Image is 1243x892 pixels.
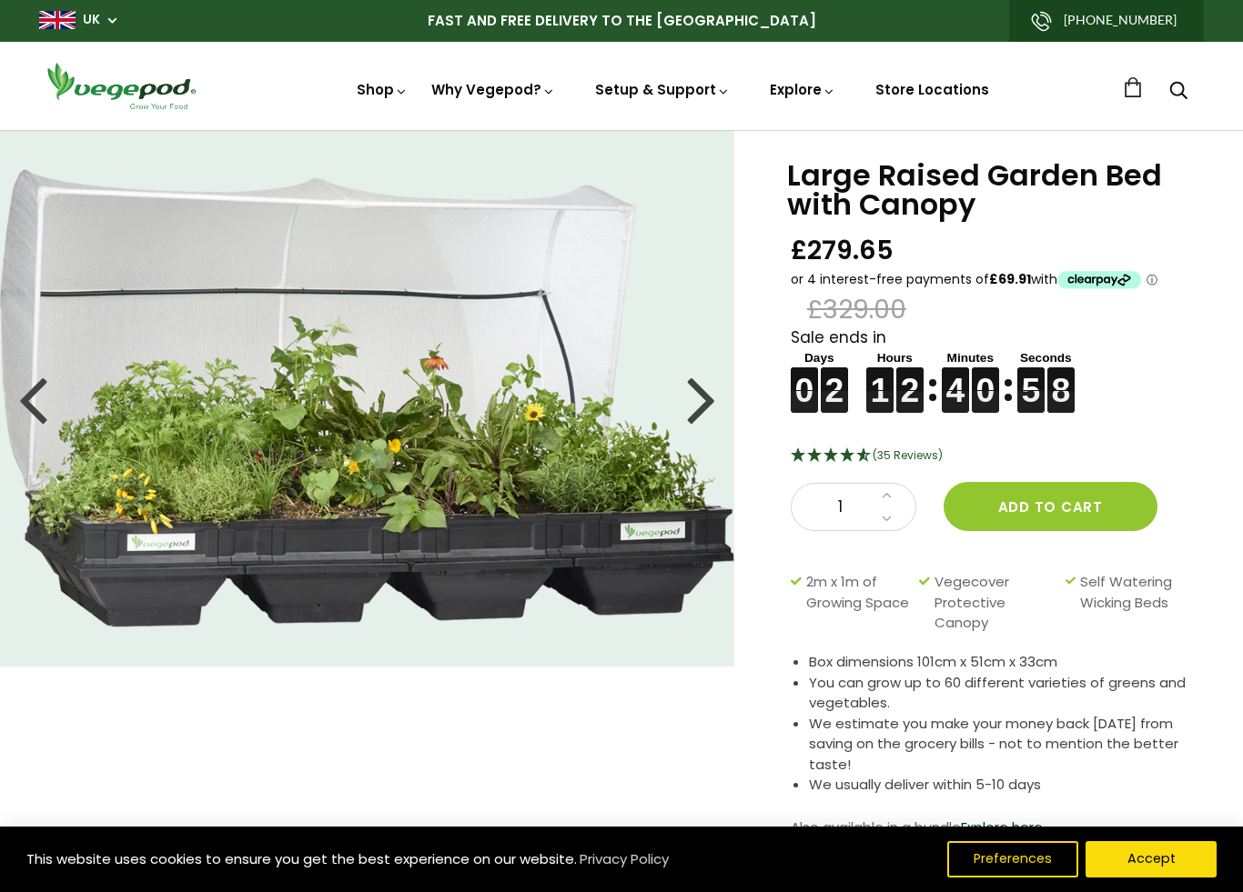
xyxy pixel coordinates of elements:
[875,80,989,99] a: Store Locations
[791,234,894,267] span: £279.65
[809,775,1198,796] li: We usually deliver within 5-10 days
[972,367,999,390] figure: 0
[595,80,730,99] a: Setup & Support
[944,482,1157,531] button: Add to cart
[1080,572,1188,634] span: Self Watering Wicking Beds
[809,652,1198,673] li: Box dimensions 101cm x 51cm x 33cm
[876,484,897,507] a: Increase quantity by 1
[39,60,203,112] img: Vegepod
[39,11,76,29] img: gb_large.png
[961,817,1043,837] a: Explore here
[791,445,1198,468] div: 4.69 Stars - 35 Reviews
[26,849,577,868] span: This website uses cookies to ensure you get the best experience on our website.
[1169,83,1187,102] a: Search
[807,293,906,326] span: £329.00
[791,326,1198,414] div: Sale ends in
[806,572,910,634] span: 2m x 1m of Growing Space
[942,367,969,390] figure: 4
[770,80,835,99] a: Explore
[935,572,1056,634] span: Vegecover Protective Canopy
[876,507,897,531] a: Decrease quantity by 1
[787,161,1198,219] h1: Large Raised Garden Bed with Canopy
[83,11,100,29] a: UK
[791,367,818,390] figure: 0
[947,841,1078,877] button: Preferences
[809,714,1198,776] li: We estimate you make your money back [DATE] from saving on the grocery bills - not to mention the...
[896,367,924,390] figure: 2
[821,367,848,390] figure: 2
[431,80,555,99] a: Why Vegepod?
[791,814,1198,841] p: Also available in a bundle .
[1047,390,1075,413] figure: 8
[809,673,1198,714] li: You can grow up to 60 different varieties of greens and vegetables.
[810,496,872,519] span: 1
[357,80,408,99] a: Shop
[1017,367,1045,390] figure: 5
[1086,841,1217,877] button: Accept
[866,367,894,390] figure: 1
[873,447,943,463] span: 4.69 Stars - 35 Reviews
[577,843,672,876] a: Privacy Policy (opens in a new tab)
